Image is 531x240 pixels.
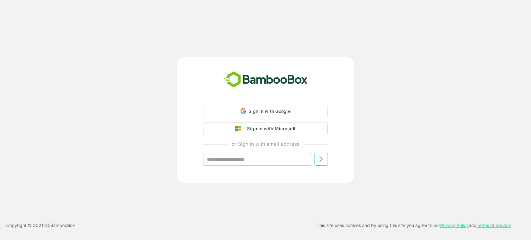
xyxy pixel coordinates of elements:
[235,126,244,132] img: google
[440,223,469,228] a: Privacy Policy
[203,105,328,117] div: Sign in with Google
[203,122,328,135] button: Sign in with Microsoft
[231,140,299,148] p: or Sign in with email address
[477,223,511,228] a: Terms of Service
[317,222,511,229] p: This site uses cookies and by using this site you agree to our and
[249,108,291,114] span: Sign in with Google
[244,125,296,133] div: Sign in with Microsoft
[220,69,311,90] img: bamboobox
[6,222,75,229] p: Copyright © 2021- 25 BambooBox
